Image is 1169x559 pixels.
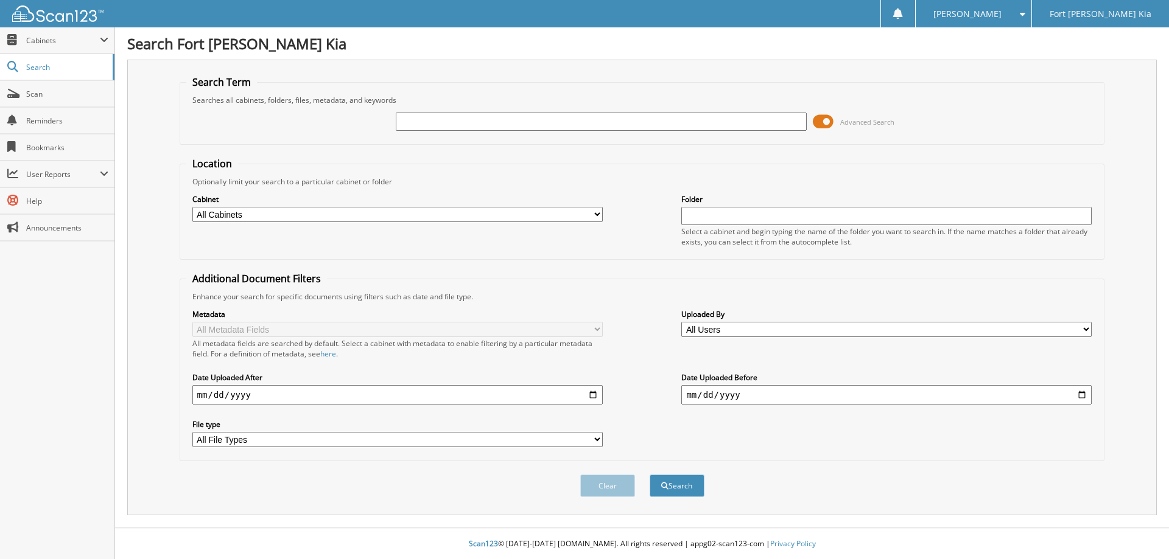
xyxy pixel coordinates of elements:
[186,272,327,285] legend: Additional Document Filters
[26,223,108,233] span: Announcements
[681,194,1092,204] label: Folder
[192,372,603,383] label: Date Uploaded After
[192,338,603,359] div: All metadata fields are searched by default. Select a cabinet with metadata to enable filtering b...
[681,309,1092,319] label: Uploaded By
[1050,10,1151,18] span: Fort [PERSON_NAME] Kia
[115,529,1169,559] div: © [DATE]-[DATE] [DOMAIN_NAME]. All rights reserved | appg02-scan123-com |
[26,116,108,126] span: Reminders
[681,226,1092,247] div: Select a cabinet and begin typing the name of the folder you want to search in. If the name match...
[186,75,257,89] legend: Search Term
[580,474,635,497] button: Clear
[186,176,1098,187] div: Optionally limit your search to a particular cabinet or folder
[192,385,603,404] input: start
[192,309,603,319] label: Metadata
[186,291,1098,302] div: Enhance your search for specific documents using filters such as date and file type.
[770,538,816,549] a: Privacy Policy
[26,196,108,206] span: Help
[186,157,238,170] legend: Location
[26,35,100,46] span: Cabinets
[26,62,107,72] span: Search
[681,372,1092,383] label: Date Uploaded Before
[840,117,894,127] span: Advanced Search
[681,385,1092,404] input: end
[186,95,1098,105] div: Searches all cabinets, folders, files, metadata, and keywords
[650,474,704,497] button: Search
[127,33,1157,54] h1: Search Fort [PERSON_NAME] Kia
[12,5,104,22] img: scan123-logo-white.svg
[192,419,603,429] label: File type
[26,142,108,153] span: Bookmarks
[192,194,603,204] label: Cabinet
[933,10,1002,18] span: [PERSON_NAME]
[469,538,498,549] span: Scan123
[26,169,100,179] span: User Reports
[320,349,336,359] a: here
[26,89,108,99] span: Scan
